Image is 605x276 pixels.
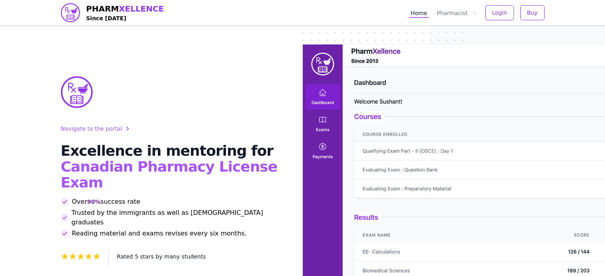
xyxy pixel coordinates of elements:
button: Login [485,5,514,20]
span: Canadian Pharmacy License Exam [61,158,277,191]
span: Over success rate [72,197,140,207]
span: XELLENCE [119,4,164,14]
span: 90% [87,198,101,206]
img: PharmXellence logo [61,3,80,22]
span: Rated 5 stars by many students [117,253,206,260]
img: PharmXellence Logo [61,76,93,108]
h4: Since [DATE] [86,14,164,22]
button: Buy [520,5,545,20]
button: Pharmacist [435,8,479,18]
span: Buy [527,9,538,17]
span: Login [492,9,507,17]
span: Excellence in mentoring for [61,143,273,159]
span: Navigate to the portal [61,125,122,133]
span: Reading material and exams revises every six months. [72,229,247,238]
a: Home [409,8,429,18]
span: PHARM [86,3,164,14]
span: Trusted by the immigrants as well as [DEMOGRAPHIC_DATA] graduates [72,208,284,227]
